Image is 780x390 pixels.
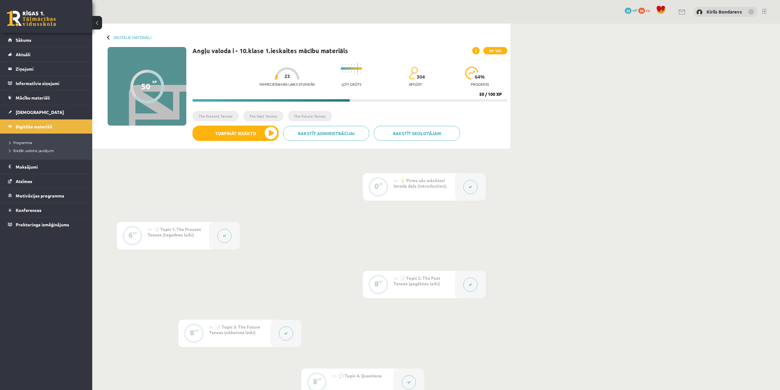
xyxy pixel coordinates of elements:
span: Programma [9,140,32,145]
a: Informatīvie ziņojumi [8,76,85,90]
a: Biežāk uzdotie jautājumi [9,148,86,153]
img: icon-progress-161ccf0a02000e728c5f80fcf4c31c7af3da0e1684b2b1d7c360e028c24a22f1.svg [465,67,478,80]
div: XP [379,280,383,283]
img: icon-short-line-57e1e144782c952c97e751825c79c345078a6d821885a25fce030b3d8c18986b.svg [360,64,361,66]
span: 📝 Topic 1. The Present Tenses (tagadnes laiki) [148,226,201,237]
a: Digitālie materiāli [114,35,151,40]
p: Ļoti grūts [342,82,361,86]
img: icon-short-line-57e1e144782c952c97e751825c79c345078a6d821885a25fce030b3d8c18986b.svg [351,71,352,73]
span: Sākums [16,37,31,43]
span: Konferences [16,207,42,213]
img: icon-short-line-57e1e144782c952c97e751825c79c345078a6d821885a25fce030b3d8c18986b.svg [342,71,342,73]
span: #3 [394,276,398,281]
a: 32 mP [625,8,637,13]
span: mP [632,8,637,13]
img: icon-short-line-57e1e144782c952c97e751825c79c345078a6d821885a25fce030b3d8c18986b.svg [354,64,355,66]
a: Sākums [8,33,85,47]
legend: Informatīvie ziņojumi [16,76,85,90]
span: Proktoringa izmēģinājums [16,222,69,227]
span: #2 [148,227,152,232]
a: 50 xp [638,8,653,13]
span: 23 [284,73,290,79]
div: XP [317,378,322,381]
span: XP 100 [483,47,507,54]
a: Rakstīt administrācijai [283,126,369,141]
img: icon-short-line-57e1e144782c952c97e751825c79c345078a6d821885a25fce030b3d8c18986b.svg [354,71,355,73]
div: 8 [190,330,194,335]
span: Atzīmes [16,178,32,184]
li: The Present Tenses [192,111,239,121]
div: 8 [374,281,379,287]
span: 📝 Topic 2. The Past Tenses (pagātnes laiki) [394,275,440,286]
span: XP [152,80,157,84]
li: The Past Tenses [243,111,283,121]
div: 50 [141,82,150,91]
div: XP [133,231,137,235]
span: xp [646,8,650,13]
a: Proktoringa izmēģinājums [8,217,85,232]
span: 💬 Topic 4. Questions [339,373,382,378]
a: Rīgas 1. Tālmācības vidusskola [7,11,56,26]
a: Atzīmes [8,174,85,188]
img: icon-short-line-57e1e144782c952c97e751825c79c345078a6d821885a25fce030b3d8c18986b.svg [345,64,346,66]
img: icon-short-line-57e1e144782c952c97e751825c79c345078a6d821885a25fce030b3d8c18986b.svg [348,71,349,73]
span: 32 [625,8,632,14]
span: 64 % [475,74,485,80]
img: icon-short-line-57e1e144782c952c97e751825c79c345078a6d821885a25fce030b3d8c18986b.svg [360,71,361,73]
div: 0 [374,183,379,189]
a: Mācību materiāli [8,91,85,105]
button: Turpināt iesākto [192,126,279,141]
span: [DEMOGRAPHIC_DATA] [16,109,64,115]
img: students-c634bb4e5e11cddfef0936a35e636f08e4e9abd3cc4e673bd6f9a4125e45ecb1.svg [409,67,418,80]
span: Biežāk uzdotie jautājumi [9,148,54,153]
img: icon-short-line-57e1e144782c952c97e751825c79c345078a6d821885a25fce030b3d8c18986b.svg [345,71,346,73]
div: 8 [313,379,317,384]
p: progress [471,82,489,86]
legend: Ziņojumi [16,62,85,76]
div: XP [379,182,383,186]
a: Digitālie materiāli [8,119,85,134]
span: 304 [417,74,425,80]
span: 📝 Topic 3. The Future Tenses (nākotnes laiki) [209,324,260,335]
img: Kirils Bondarevs [696,9,703,15]
a: Aktuāli [8,47,85,61]
span: #1 [394,178,398,183]
p: apgūst [409,82,422,86]
div: 6 [129,232,133,238]
img: icon-long-line-d9ea69661e0d244f92f715978eff75569469978d946b2353a9bb055b3ed8787d.svg [357,63,358,75]
span: Motivācijas programma [16,193,64,198]
a: Programma [9,140,86,145]
legend: Maksājumi [16,160,85,174]
a: Rakstīt skolotājam [374,126,460,141]
a: Kirils Bondarevs [707,9,742,15]
span: Digitālie materiāli [16,124,52,129]
li: The Future Tenses [288,111,332,121]
p: Nepieciešamais laiks stundās [259,82,315,86]
a: [DEMOGRAPHIC_DATA] [8,105,85,119]
a: Maksājumi [8,160,85,174]
span: 50 [638,8,645,14]
img: icon-short-line-57e1e144782c952c97e751825c79c345078a6d821885a25fce030b3d8c18986b.svg [342,64,342,66]
span: Mācību materiāli [16,95,50,100]
a: Konferences [8,203,85,217]
a: Ziņojumi [8,62,85,76]
a: Motivācijas programma [8,189,85,203]
img: icon-short-line-57e1e144782c952c97e751825c79c345078a6d821885a25fce030b3d8c18986b.svg [348,64,349,66]
img: icon-short-line-57e1e144782c952c97e751825c79c345078a6d821885a25fce030b3d8c18986b.svg [351,64,352,66]
div: XP [194,329,199,332]
h1: Angļu valoda i - 10.klase 1.ieskaites mācību materiāls [192,47,348,54]
span: #4 [209,325,214,330]
span: #5 [332,373,337,378]
span: Aktuāli [16,52,30,57]
span: 💡 Pirms sāc mācīties! Ievada daļa (introduction). [394,177,447,189]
